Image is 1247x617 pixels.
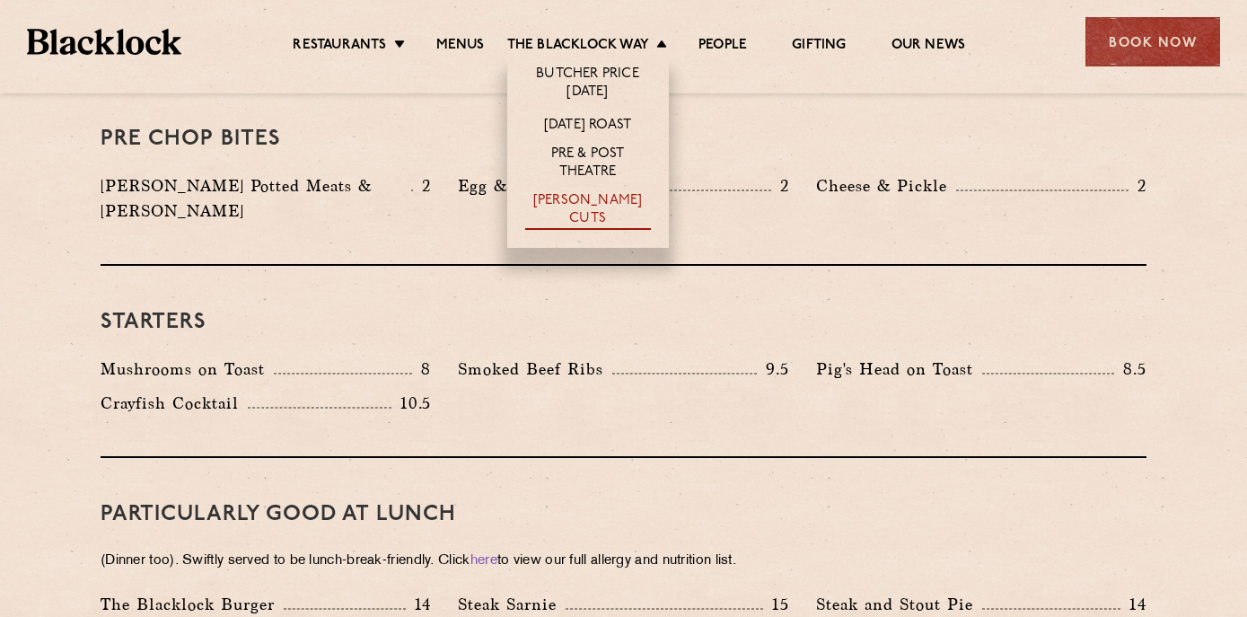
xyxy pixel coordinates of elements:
h3: Pre Chop Bites [101,128,1146,151]
p: 2 [413,174,431,198]
p: 10.5 [391,392,431,415]
a: Gifting [792,37,846,57]
a: Pre & Post Theatre [525,145,651,183]
p: 8.5 [1114,357,1146,381]
p: 14 [1120,593,1146,616]
a: [DATE] Roast [544,117,631,137]
p: 2 [1128,174,1146,198]
p: Crayfish Cocktail [101,391,248,416]
p: Smoked Beef Ribs [458,357,612,382]
a: The Blacklock Way [507,37,649,57]
p: Cheese & Pickle [816,173,956,198]
img: BL_Textured_Logo-footer-cropped.svg [27,29,181,55]
p: 2 [771,174,789,198]
a: Restaurants [293,37,386,57]
a: here [470,554,497,568]
p: 8 [412,357,431,381]
div: Book Now [1085,17,1220,66]
h3: PARTICULARLY GOOD AT LUNCH [101,503,1146,526]
p: Egg & Anchovy [458,173,589,198]
h3: Starters [101,311,1146,334]
p: The Blacklock Burger [101,592,284,617]
p: Mushrooms on Toast [101,357,274,382]
a: Butcher Price [DATE] [525,66,651,103]
a: Our News [891,37,966,57]
p: Pig's Head on Toast [816,357,982,382]
p: 9.5 [757,357,789,381]
p: Steak Sarnie [458,592,566,617]
p: Steak and Stout Pie [816,592,982,617]
p: 14 [406,593,432,616]
p: 15 [763,593,789,616]
a: People [698,37,747,57]
a: Menus [436,37,485,57]
p: [PERSON_NAME] Potted Meats & [PERSON_NAME] [101,173,411,224]
a: [PERSON_NAME] Cuts [525,192,651,230]
p: (Dinner too). Swiftly served to be lunch-break-friendly. Click to view our full allergy and nutri... [101,549,1146,574]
